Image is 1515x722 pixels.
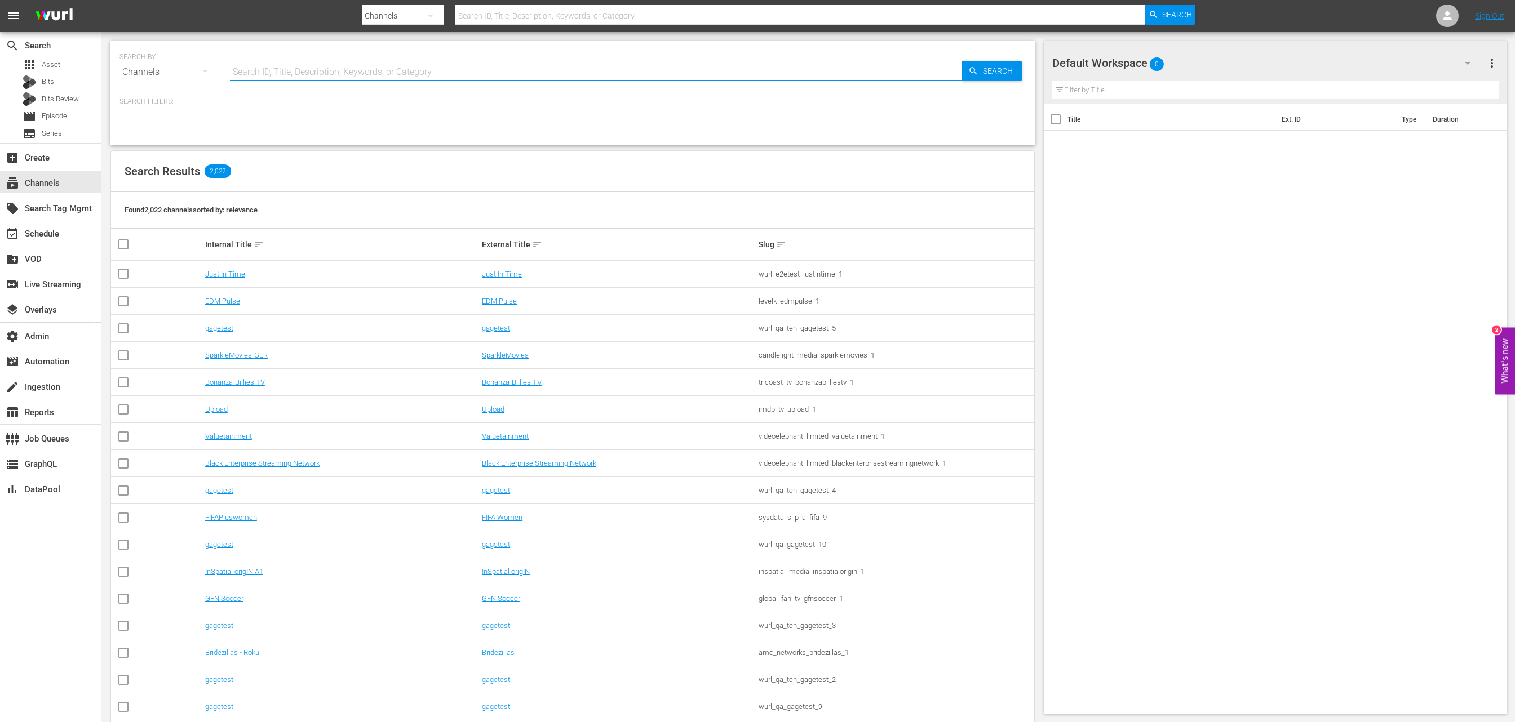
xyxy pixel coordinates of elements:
a: Black Enterprise Streaming Network [205,459,320,467]
div: global_fan_tv_gfnsoccer_1 [759,594,1032,603]
div: amc_networks_bridezillas_1 [759,648,1032,657]
div: Bits Review [23,92,36,106]
span: Job Queues [6,432,19,445]
span: Search [6,39,19,52]
div: Default Workspace [1052,47,1481,79]
a: gagetest [205,324,233,332]
div: sysdata_s_p_a_fifa_9 [759,513,1032,522]
div: inspatial_media_inspatialorigin_1 [759,567,1032,576]
span: Search [978,61,1022,81]
span: 0 [1150,52,1164,76]
span: sort [532,239,542,249]
a: gagetest [205,540,233,549]
div: tricoast_tv_bonanzabilliestv_1 [759,378,1032,386]
a: Bonanza-Billies TV [482,378,542,386]
span: Asset [23,58,36,72]
a: FIFA Women [482,513,522,522]
a: gagetest [482,486,510,494]
th: Type [1395,104,1426,135]
span: Admin [6,329,19,343]
div: Slug [759,238,1032,251]
span: Live Streaming [6,278,19,291]
div: 2 [1492,326,1501,335]
th: Ext. ID [1275,104,1396,135]
span: Asset [42,59,60,70]
span: GraphQL [6,457,19,471]
span: Search Tag Mgmt [6,202,19,215]
div: wurl_qa_ten_gagetest_4 [759,486,1032,494]
div: imdb_tv_upload_1 [759,405,1032,413]
a: gagetest [482,702,510,711]
button: more_vert [1485,50,1499,77]
div: Bits [23,75,36,89]
span: Create [6,151,19,164]
a: GFN Soccer [482,594,520,603]
th: Title [1067,104,1275,135]
a: SparkleMovies-GER [205,351,268,359]
span: Ingestion [6,380,19,394]
span: sort [254,239,264,249]
a: Just In Time [205,270,245,278]
span: Reports [6,405,19,419]
span: Bits [42,76,54,87]
img: ans4CAIJ8jUAAAAAAAAAAAAAAAAAAAAAAAAgQb4GAAAAAAAAAAAAAAAAAAAAAAAAJMjXAAAAAAAAAAAAAAAAAAAAAAAAgAT5G... [27,3,81,29]
th: Duration [1426,104,1494,135]
span: sort [776,239,786,249]
a: InSpatial origIN A1 [205,567,263,576]
div: candlelight_media_sparklemovies_1 [759,351,1032,359]
a: InSpatial origIN [482,567,530,576]
div: levelk_edmpulse_1 [759,297,1032,305]
span: Overlays [6,303,19,317]
span: Found 2,022 channels sorted by: relevance [125,206,258,214]
a: Sign Out [1475,11,1504,20]
div: wurl_qa_gagetest_9 [759,702,1032,711]
a: gagetest [205,675,233,684]
span: Episode [23,110,36,123]
a: EDM Pulse [482,297,517,305]
div: videoelephant_limited_blackenterprisestreamingnetwork_1 [759,459,1032,467]
span: DataPool [6,483,19,496]
a: Black Enterprise Streaming Network [482,459,596,467]
div: wurl_qa_gagetest_10 [759,540,1032,549]
span: more_vert [1485,56,1499,70]
div: Channels [119,56,219,88]
span: Schedule [6,227,19,240]
a: Just In Time [482,270,522,278]
span: Channels [6,176,19,190]
span: Search Results [125,164,200,178]
p: Search Filters: [119,97,1026,106]
span: menu [7,9,20,23]
a: Bridezillas - Roku [205,648,259,657]
span: Series [42,128,62,139]
a: gagetest [482,540,510,549]
div: wurl_qa_ten_gagetest_3 [759,621,1032,630]
button: Open Feedback Widget [1495,328,1515,395]
div: videoelephant_limited_valuetainment_1 [759,432,1032,440]
a: Valuetainment [205,432,252,440]
a: Upload [482,405,504,413]
a: Valuetainment [482,432,529,440]
a: gagetest [205,702,233,711]
a: gagetest [482,675,510,684]
div: wurl_qa_ten_gagetest_2 [759,675,1032,684]
a: Bonanza-Billies TV [205,378,265,386]
span: Automation [6,355,19,368]
a: gagetest [205,621,233,630]
div: Internal Title [205,238,479,251]
span: Bits Review [42,93,79,105]
span: Episode [42,110,67,122]
div: wurl_qa_ten_gagetest_5 [759,324,1032,332]
a: Upload [205,405,228,413]
span: Search [1162,5,1192,25]
div: External Title [482,238,755,251]
a: EDM Pulse [205,297,240,305]
a: SparkleMovies [482,351,529,359]
a: FIFAPluswomen [205,513,257,522]
span: Series [23,127,36,140]
a: gagetest [205,486,233,494]
button: Search [962,61,1022,81]
span: 2,022 [205,164,231,178]
a: Bridezillas [482,648,515,657]
button: Search [1145,5,1195,25]
a: gagetest [482,621,510,630]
